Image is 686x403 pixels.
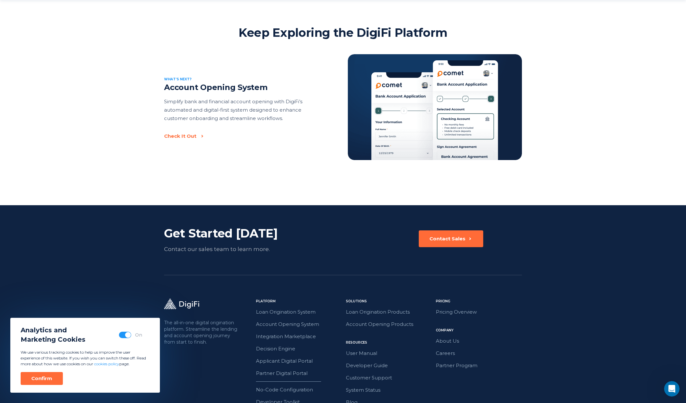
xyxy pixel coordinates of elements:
a: Loan Origination Products [346,308,432,316]
div: Get Started [DATE] [164,226,308,241]
iframe: Intercom live chat [664,381,680,397]
span: Marketing Cookies [21,335,85,344]
div: Pricing [436,299,522,304]
a: Careers [436,349,522,358]
a: Decision Engine [256,345,342,353]
a: Applicant Digital Portal [256,357,342,365]
div: On [135,332,142,338]
p: The all-in-one digital origination platform. Streamline the lending and account opening journey f... [164,319,239,345]
div: Solutions [346,299,432,304]
a: Account Opening System [256,320,342,328]
a: Contact Sales [419,230,483,254]
img: Account Opening System Preview [348,54,522,160]
div: Contact our sales team to learn more. [164,245,308,254]
a: Partner Digital Portal [256,369,342,378]
a: Customer Support [346,374,432,382]
a: No-Code Configuration [256,386,342,394]
a: Developer Guide [346,361,432,370]
p: Simplify bank and financial account opening with DigiFi’s automated and digital-first system desi... [164,97,324,123]
button: Confirm [21,372,63,385]
button: Contact Sales [419,230,483,247]
p: We use various tracking cookies to help us improve the user experience of this website. If you wi... [21,349,150,367]
div: Confirm [31,375,52,382]
a: Check It Out [164,133,324,139]
h2: Account Opening System [164,83,324,92]
a: Loan Origination System [256,308,342,316]
a: System Status [346,386,432,394]
div: Company [436,328,522,333]
div: Platform [256,299,342,304]
div: Resources [346,340,432,345]
a: About Us [436,337,522,345]
h2: Keep Exploring the DigiFi Platform [239,25,447,40]
div: What’s next? [164,75,324,83]
a: Pricing Overview [436,308,522,316]
a: Partner Program [436,361,522,370]
a: Integration Marketplace [256,332,342,341]
div: Check It Out [164,133,196,139]
a: Account Opening Products [346,320,432,328]
a: cookies policy [94,361,119,366]
div: Contact Sales [429,236,465,242]
span: Analytics and [21,326,85,335]
a: User Manual [346,349,432,358]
